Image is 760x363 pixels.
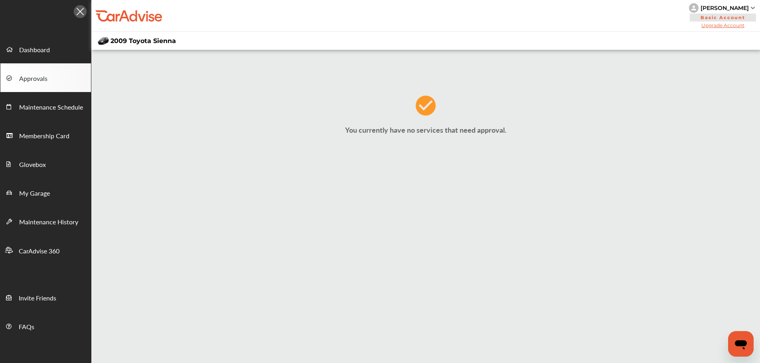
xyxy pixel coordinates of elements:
a: Dashboard [0,35,91,63]
span: Glovebox [19,160,46,170]
span: Invite Friends [19,293,56,304]
a: Maintenance History [0,207,91,235]
span: Basic Account [690,14,756,22]
a: My Garage [0,178,91,207]
a: Approvals [0,63,91,92]
span: My Garage [19,188,50,199]
span: FAQs [19,322,34,332]
a: Glovebox [0,149,91,178]
span: CarAdvise 360 [19,246,59,257]
span: Dashboard [19,45,50,55]
div: [PERSON_NAME] [701,4,749,12]
span: Maintenance History [19,217,78,228]
span: Upgrade Account [689,22,757,28]
a: Membership Card [0,121,91,149]
span: Membership Card [19,131,69,141]
iframe: Button to launch messaging window [728,331,754,357]
img: Icon.5fd9dcc7.svg [74,5,87,18]
span: Maintenance Schedule [19,102,83,113]
span: 2009 Toyota Sienna [111,37,176,45]
img: sCxJUJ+qAmfqhQGDUl18vwLg4ZYJ6CxN7XmbOMBAAAAAElFTkSuQmCC [751,7,755,9]
img: knH8PDtVvWoAbQRylUukY18CTiRevjo20fAtgn5MLBQj4uumYvk2MzTtcAIzfGAtb1XOLVMAvhLuqoNAbL4reqehy0jehNKdM... [689,3,699,13]
img: mobile_5631_st0640_046.jpg [97,36,109,46]
a: Maintenance Schedule [0,92,91,121]
p: You currently have no services that need approval. [91,125,760,135]
span: Approvals [19,74,47,84]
